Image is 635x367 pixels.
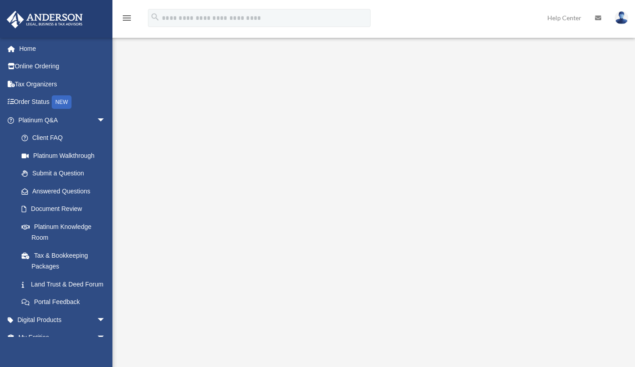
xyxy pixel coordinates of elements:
i: search [150,12,160,22]
a: Platinum Q&Aarrow_drop_down [6,111,119,129]
a: Tax & Bookkeeping Packages [13,246,119,275]
i: menu [121,13,132,23]
img: User Pic [615,11,628,24]
a: My Entitiesarrow_drop_down [6,329,119,347]
a: Home [6,40,119,58]
span: arrow_drop_down [97,329,115,347]
a: Digital Productsarrow_drop_down [6,311,119,329]
a: Platinum Walkthrough [13,147,115,165]
a: Platinum Knowledge Room [13,218,119,246]
a: Online Ordering [6,58,119,76]
img: Anderson Advisors Platinum Portal [4,11,85,28]
a: Answered Questions [13,182,119,200]
a: Land Trust & Deed Forum [13,275,119,293]
div: NEW [52,95,72,109]
a: Order StatusNEW [6,93,119,112]
a: Tax Organizers [6,75,119,93]
a: Portal Feedback [13,293,119,311]
span: arrow_drop_down [97,311,115,329]
a: Submit a Question [13,165,119,183]
span: arrow_drop_down [97,111,115,130]
iframe: <span data-mce-type="bookmark" style="display: inline-block; width: 0px; overflow: hidden; line-h... [130,52,616,322]
a: menu [121,16,132,23]
a: Client FAQ [13,129,119,147]
a: Document Review [13,200,119,218]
